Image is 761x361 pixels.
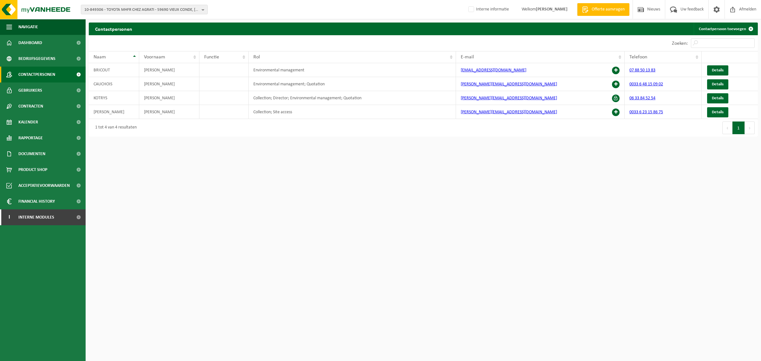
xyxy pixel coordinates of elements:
span: Gebruikers [18,82,42,98]
span: Telefoon [629,55,647,60]
span: Financial History [18,194,55,209]
td: [PERSON_NAME] [139,91,199,105]
a: [PERSON_NAME][EMAIL_ADDRESS][DOMAIN_NAME] [461,110,557,115]
span: Details [712,68,724,72]
span: Functie [204,55,219,60]
a: Details [707,107,728,117]
label: Zoeken: [672,41,688,46]
span: Acceptatievoorwaarden [18,178,70,194]
span: 10-849306 - TOYOTA MHFR CHEZ AGRATI - 59690 VIEUX CONDE, [GEOGRAPHIC_DATA] [84,5,199,15]
strong: [PERSON_NAME] [536,7,568,12]
span: Bedrijfsgegevens [18,51,55,67]
td: BRICOUT [89,63,139,77]
span: Product Shop [18,162,47,178]
a: 0033 6 48 15 09 02 [629,82,663,87]
td: Collection; Director; Environmental management; Quotation [249,91,456,105]
a: Contactpersoon toevoegen [694,23,757,35]
button: Previous [722,121,732,134]
span: Kalender [18,114,38,130]
span: Contracten [18,98,43,114]
td: Environmental management [249,63,456,77]
span: Rapportage [18,130,43,146]
td: [PERSON_NAME] [139,77,199,91]
label: Interne informatie [467,5,509,14]
a: Details [707,93,728,103]
span: I [6,209,12,225]
button: Next [745,121,755,134]
a: Details [707,65,728,75]
a: 07 88 50 13 83 [629,68,655,73]
span: Naam [94,55,106,60]
span: E-mail [461,55,474,60]
a: [PERSON_NAME][EMAIL_ADDRESS][DOMAIN_NAME] [461,96,557,101]
div: 1 tot 4 van 4 resultaten [92,122,137,134]
a: Offerte aanvragen [577,3,629,16]
span: Navigatie [18,19,38,35]
td: [PERSON_NAME] [139,105,199,119]
span: Offerte aanvragen [590,6,626,13]
a: [PERSON_NAME][EMAIL_ADDRESS][DOMAIN_NAME] [461,82,557,87]
span: Documenten [18,146,45,162]
td: CAUCHOIS [89,77,139,91]
span: Contactpersonen [18,67,55,82]
a: 06 33 84 52 54 [629,96,655,101]
button: 1 [732,121,745,134]
td: KOTRYS [89,91,139,105]
span: Rol [253,55,260,60]
td: [PERSON_NAME] [89,105,139,119]
a: 0033 6 23 15 86 75 [629,110,663,115]
td: [PERSON_NAME] [139,63,199,77]
h2: Contactpersonen [89,23,139,35]
a: Details [707,79,728,89]
span: Details [712,96,724,100]
span: Details [712,110,724,114]
span: Voornaam [144,55,165,60]
span: Dashboard [18,35,42,51]
td: Environmental management; Quotation [249,77,456,91]
span: Details [712,82,724,86]
td: Collection; Site access [249,105,456,119]
a: [EMAIL_ADDRESS][DOMAIN_NAME] [461,68,526,73]
button: 10-849306 - TOYOTA MHFR CHEZ AGRATI - 59690 VIEUX CONDE, [GEOGRAPHIC_DATA] [81,5,208,14]
span: Interne modules [18,209,54,225]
